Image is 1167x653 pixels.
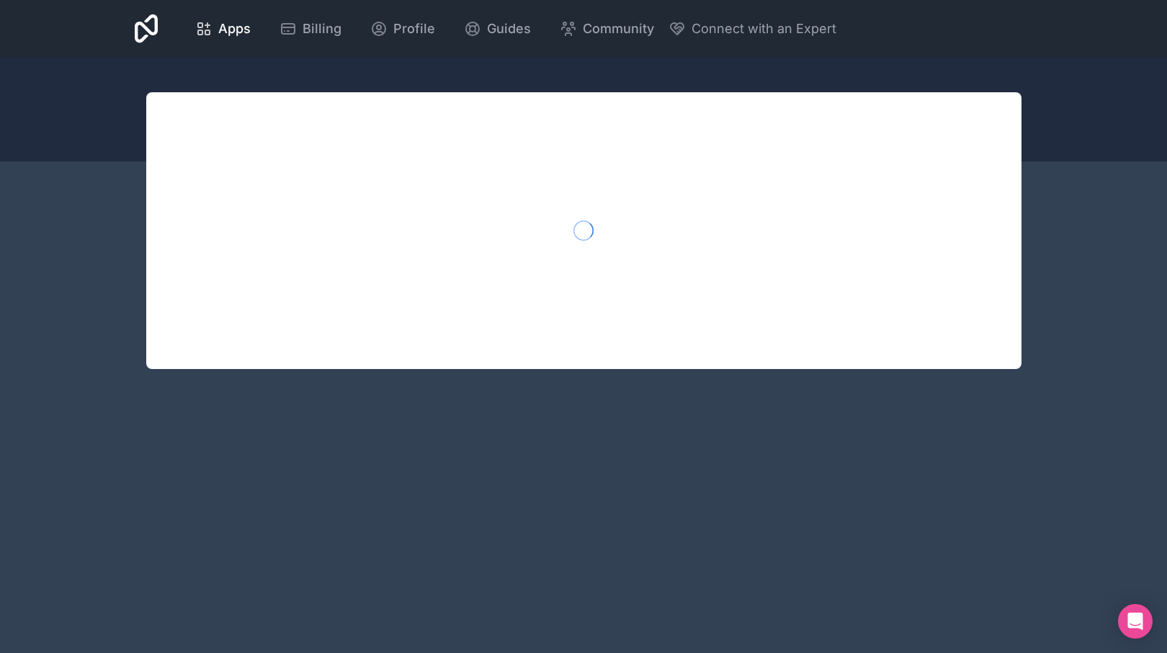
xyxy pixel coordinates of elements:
[393,19,435,39] span: Profile
[218,19,251,39] span: Apps
[1118,604,1153,639] div: Open Intercom Messenger
[184,13,262,45] a: Apps
[548,13,666,45] a: Community
[669,19,836,39] button: Connect with an Expert
[303,19,341,39] span: Billing
[692,19,836,39] span: Connect with an Expert
[452,13,542,45] a: Guides
[583,19,654,39] span: Community
[487,19,531,39] span: Guides
[359,13,447,45] a: Profile
[268,13,353,45] a: Billing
